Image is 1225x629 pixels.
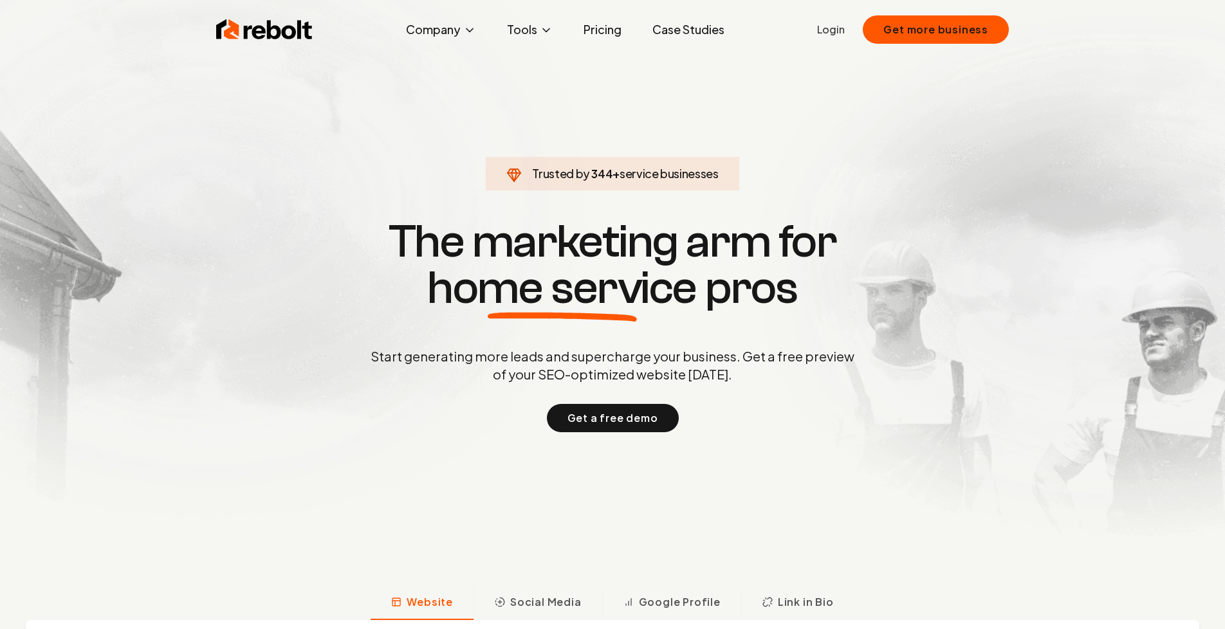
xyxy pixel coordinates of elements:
button: Company [396,17,486,42]
button: Tools [497,17,563,42]
a: Login [817,22,845,37]
a: Pricing [573,17,632,42]
img: Rebolt Logo [216,17,313,42]
h1: The marketing arm for pros [304,219,921,311]
span: Link in Bio [778,594,834,610]
button: Social Media [474,587,602,620]
p: Start generating more leads and supercharge your business. Get a free preview of your SEO-optimiz... [368,347,857,383]
button: Google Profile [602,587,741,620]
button: Get a free demo [547,404,679,432]
button: Link in Bio [741,587,854,620]
span: Google Profile [639,594,721,610]
span: Social Media [510,594,582,610]
span: home service [427,265,697,311]
button: Website [371,587,474,620]
a: Case Studies [642,17,735,42]
span: Trusted by [532,166,589,181]
span: service businesses [620,166,719,181]
button: Get more business [863,15,1009,44]
span: Website [407,594,453,610]
span: + [612,166,620,181]
span: 344 [591,165,612,183]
